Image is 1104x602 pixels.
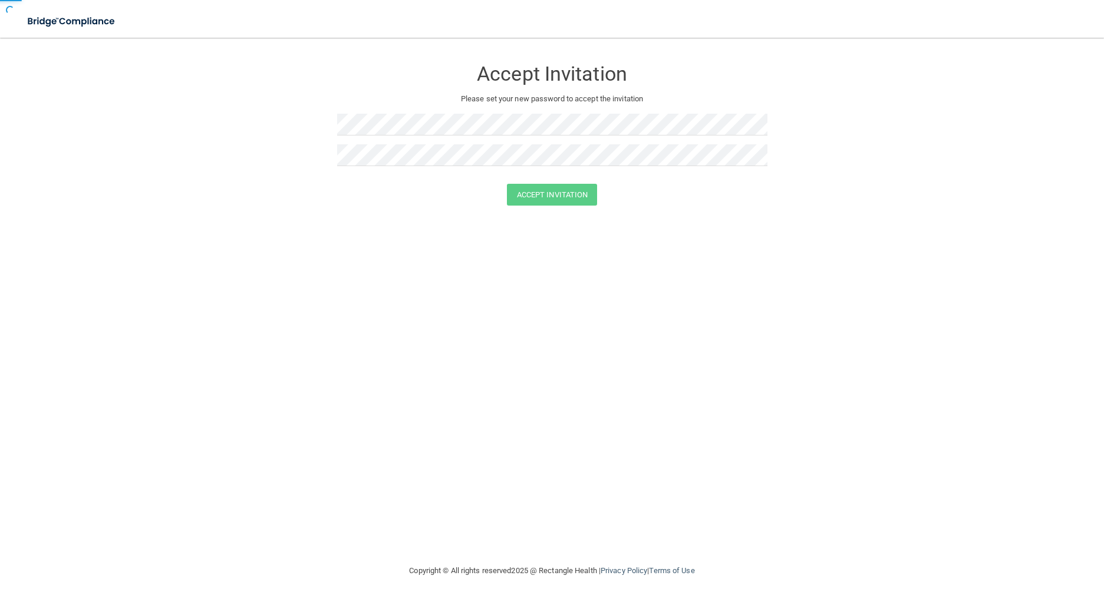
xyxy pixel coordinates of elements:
h3: Accept Invitation [337,63,767,85]
a: Privacy Policy [601,566,647,575]
img: bridge_compliance_login_screen.278c3ca4.svg [18,9,126,34]
p: Please set your new password to accept the invitation [346,92,759,106]
a: Terms of Use [649,566,694,575]
button: Accept Invitation [507,184,598,206]
div: Copyright © All rights reserved 2025 @ Rectangle Health | | [337,552,767,590]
